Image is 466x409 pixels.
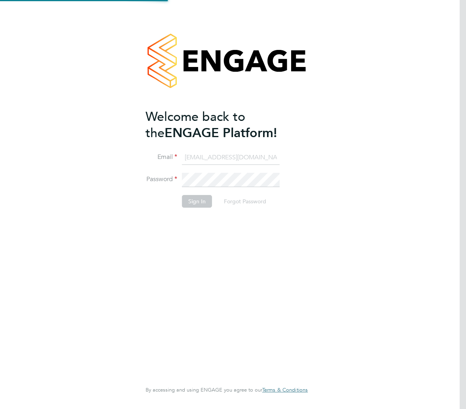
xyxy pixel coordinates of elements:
[182,195,212,208] button: Sign In
[146,175,177,183] label: Password
[262,387,308,393] a: Terms & Conditions
[146,109,300,141] h2: ENGAGE Platform!
[218,195,273,208] button: Forgot Password
[146,109,245,141] span: Welcome back to the
[146,153,177,161] label: Email
[182,151,280,165] input: Enter your work email...
[146,386,308,393] span: By accessing and using ENGAGE you agree to our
